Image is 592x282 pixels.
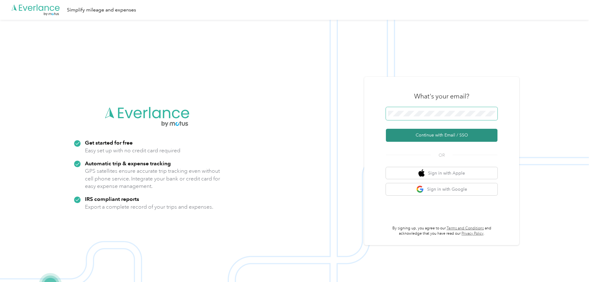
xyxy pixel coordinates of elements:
[418,169,425,177] img: apple logo
[386,167,497,179] button: apple logoSign in with Apple
[462,231,484,236] a: Privacy Policy
[447,226,484,231] a: Terms and Conditions
[85,139,133,146] strong: Get started for free
[431,152,453,158] span: OR
[85,196,139,202] strong: IRS compliant reports
[85,160,171,167] strong: Automatic trip & expense tracking
[85,203,213,211] p: Export a complete record of your trips and expenses.
[386,129,497,142] button: Continue with Email / SSO
[386,226,497,236] p: By signing up, you agree to our and acknowledge that you have read our .
[414,92,469,101] h3: What's your email?
[386,183,497,195] button: google logoSign in with Google
[85,147,180,154] p: Easy set up with no credit card required
[85,167,220,190] p: GPS satellites ensure accurate trip tracking even without cell phone service. Integrate your bank...
[416,185,424,193] img: google logo
[67,6,136,14] div: Simplify mileage and expenses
